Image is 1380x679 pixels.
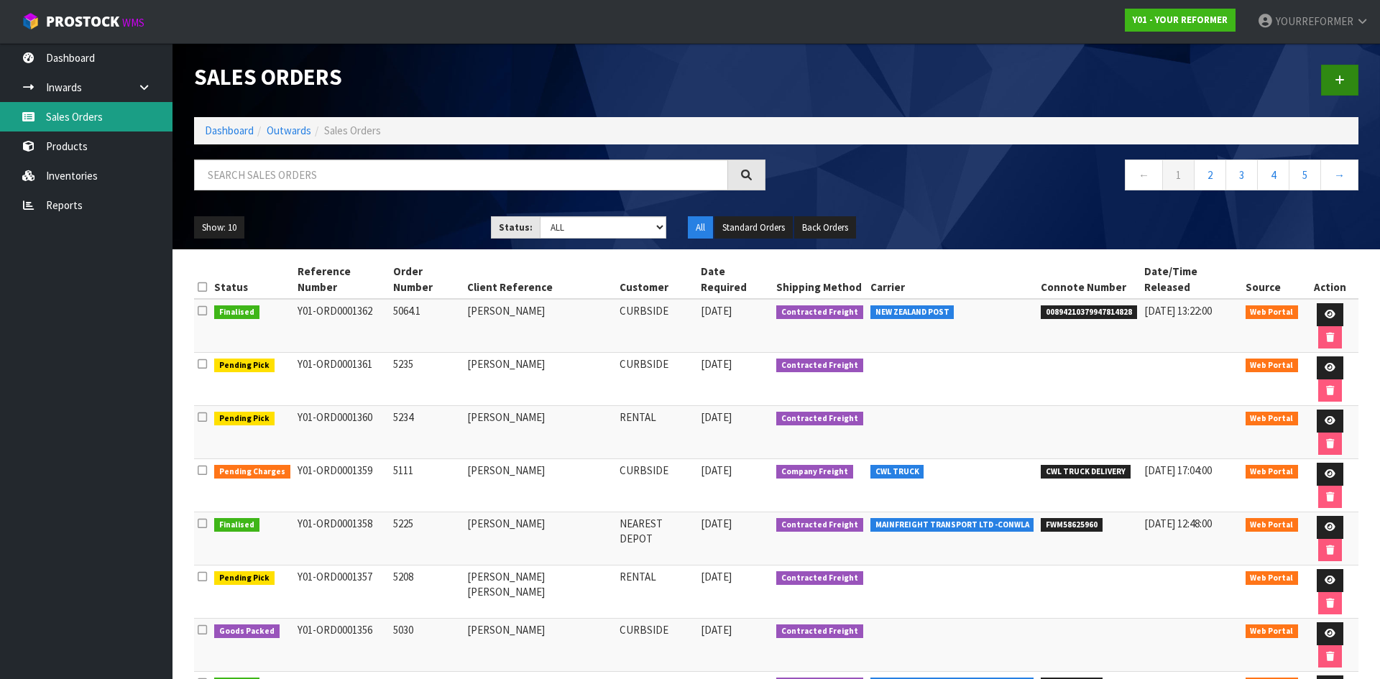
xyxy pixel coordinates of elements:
td: Y01-ORD0001362 [294,299,390,353]
nav: Page navigation [787,160,1358,195]
td: CURBSIDE [616,619,697,672]
td: Y01-ORD0001361 [294,353,390,406]
a: Outwards [267,124,311,137]
td: 5225 [390,512,463,565]
td: [PERSON_NAME] [464,353,616,406]
a: 1 [1162,160,1195,190]
td: [PERSON_NAME] [464,299,616,353]
td: 5235 [390,353,463,406]
td: 5111 [390,459,463,512]
span: [DATE] [701,357,732,371]
td: RENTAL [616,565,697,619]
span: [DATE] [701,304,732,318]
a: → [1320,160,1358,190]
td: Y01-ORD0001356 [294,619,390,672]
h1: Sales Orders [194,65,765,89]
strong: Status: [499,221,533,234]
th: Source [1242,260,1302,299]
span: [DATE] 17:04:00 [1144,463,1212,477]
span: Web Portal [1246,571,1299,586]
td: CURBSIDE [616,459,697,512]
th: Carrier [867,260,1038,299]
span: [DATE] [701,463,732,477]
a: Dashboard [205,124,254,137]
span: MAINFREIGHT TRANSPORT LTD -CONWLA [870,518,1034,532]
span: Pending Charges [214,465,290,479]
span: [DATE] [701,517,732,530]
span: [DATE] 13:22:00 [1144,304,1212,318]
a: ← [1125,160,1163,190]
strong: Y01 - YOUR REFORMER [1133,14,1228,26]
td: CURBSIDE [616,299,697,353]
span: Finalised [214,305,259,320]
span: Pending Pick [214,359,275,373]
th: Action [1302,260,1358,299]
span: Contracted Freight [776,412,863,426]
td: [PERSON_NAME] [PERSON_NAME] [464,565,616,619]
td: [PERSON_NAME] [464,406,616,459]
td: RENTAL [616,406,697,459]
td: [PERSON_NAME] [464,619,616,672]
button: Back Orders [794,216,856,239]
span: Finalised [214,518,259,532]
span: Contracted Freight [776,305,863,320]
span: NEW ZEALAND POST [870,305,954,320]
td: 5030 [390,619,463,672]
span: Web Portal [1246,624,1299,639]
span: [DATE] [701,623,732,637]
span: 00894210379947814828 [1041,305,1137,320]
button: Standard Orders [714,216,793,239]
span: Company Freight [776,465,853,479]
input: Search sales orders [194,160,728,190]
td: 5208 [390,565,463,619]
button: All [688,216,713,239]
a: 2 [1194,160,1226,190]
span: CWL TRUCK DELIVERY [1041,465,1131,479]
td: [PERSON_NAME] [464,459,616,512]
td: Y01-ORD0001360 [294,406,390,459]
span: Web Portal [1246,465,1299,479]
span: [DATE] [701,570,732,583]
span: Contracted Freight [776,359,863,373]
span: FWM58625960 [1041,518,1103,532]
span: ProStock [46,12,119,31]
th: Reference Number [294,260,390,299]
th: Date/Time Released [1141,260,1242,299]
td: [PERSON_NAME] [464,512,616,565]
span: Web Portal [1246,518,1299,532]
span: Web Portal [1246,359,1299,373]
span: Contracted Freight [776,571,863,586]
th: Shipping Method [773,260,867,299]
span: Web Portal [1246,412,1299,426]
span: Contracted Freight [776,624,863,639]
td: Y01-ORD0001357 [294,565,390,619]
span: YOURREFORMER [1276,14,1353,28]
th: Date Required [697,260,773,299]
th: Customer [616,260,697,299]
td: CURBSIDE [616,353,697,406]
td: Y01-ORD0001359 [294,459,390,512]
span: [DATE] 12:48:00 [1144,517,1212,530]
span: CWL TRUCK [870,465,924,479]
th: Client Reference [464,260,616,299]
th: Status [211,260,294,299]
span: Web Portal [1246,305,1299,320]
span: Pending Pick [214,571,275,586]
a: 4 [1257,160,1289,190]
td: 5234 [390,406,463,459]
td: 5064.1 [390,299,463,353]
th: Order Number [390,260,463,299]
td: Y01-ORD0001358 [294,512,390,565]
td: NEAREST DEPOT [616,512,697,565]
th: Connote Number [1037,260,1141,299]
button: Show: 10 [194,216,244,239]
small: WMS [122,16,144,29]
span: Sales Orders [324,124,381,137]
span: Pending Pick [214,412,275,426]
span: Contracted Freight [776,518,863,532]
span: [DATE] [701,410,732,424]
a: 3 [1225,160,1258,190]
img: cube-alt.png [22,12,40,30]
span: Goods Packed [214,624,280,639]
a: 5 [1289,160,1321,190]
